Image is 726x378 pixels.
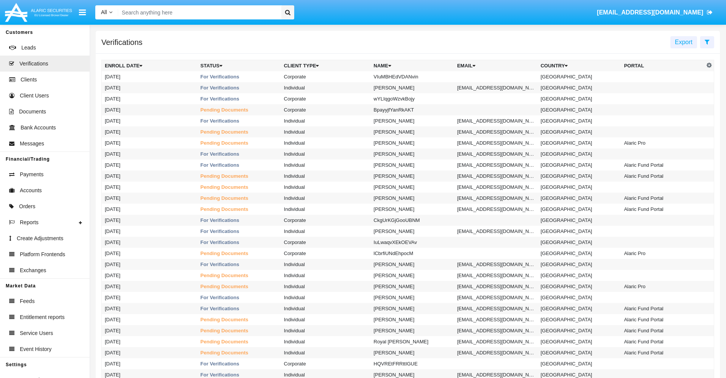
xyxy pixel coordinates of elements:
[20,219,38,226] span: Reports
[454,314,537,325] td: [EMAIL_ADDRESS][DOMAIN_NAME]
[454,159,537,171] td: [EMAIL_ADDRESS][DOMAIN_NAME]
[370,226,454,237] td: [PERSON_NAME]
[370,148,454,159] td: [PERSON_NAME]
[454,137,537,148] td: [EMAIL_ADDRESS][DOMAIN_NAME]
[454,303,537,314] td: [EMAIL_ADDRESS][DOMAIN_NAME]
[197,215,281,226] td: For Verifications
[281,115,370,126] td: Individual
[370,71,454,82] td: VIuMBHEdVDANvin
[95,8,118,16] a: All
[281,347,370,358] td: Individual
[621,325,704,336] td: Alaric Fund Portal
[20,266,46,274] span: Exchanges
[537,292,621,303] td: [GEOGRAPHIC_DATA]
[370,347,454,358] td: [PERSON_NAME]
[281,314,370,325] td: Individual
[102,93,197,104] td: [DATE]
[537,115,621,126] td: [GEOGRAPHIC_DATA]
[197,93,281,104] td: For Verifications
[281,71,370,82] td: Corporate
[281,226,370,237] td: Individual
[197,237,281,248] td: For Verifications
[537,336,621,347] td: [GEOGRAPHIC_DATA]
[197,82,281,93] td: For Verifications
[370,248,454,259] td: lCbrfiUNdEhpocM
[102,325,197,336] td: [DATE]
[281,303,370,314] td: Individual
[454,204,537,215] td: [EMAIL_ADDRESS][DOMAIN_NAME]
[281,82,370,93] td: Individual
[621,193,704,204] td: Alaric Fund Portal
[370,336,454,347] td: Royal [PERSON_NAME]
[621,159,704,171] td: Alaric Fund Portal
[370,259,454,270] td: [PERSON_NAME]
[454,336,537,347] td: [EMAIL_ADDRESS][DOMAIN_NAME]
[370,182,454,193] td: [PERSON_NAME]
[537,193,621,204] td: [GEOGRAPHIC_DATA]
[20,250,65,258] span: Platform Frontends
[370,270,454,281] td: [PERSON_NAME]
[102,347,197,358] td: [DATE]
[537,237,621,248] td: [GEOGRAPHIC_DATA]
[537,226,621,237] td: [GEOGRAPHIC_DATA]
[17,234,63,242] span: Create Adjustments
[675,39,692,45] span: Export
[102,148,197,159] td: [DATE]
[370,281,454,292] td: [PERSON_NAME]
[537,270,621,281] td: [GEOGRAPHIC_DATA]
[197,182,281,193] td: Pending Documents
[197,148,281,159] td: For Verifications
[20,187,42,195] span: Accounts
[281,126,370,137] td: Individual
[537,104,621,115] td: [GEOGRAPHIC_DATA]
[197,281,281,292] td: Pending Documents
[19,108,46,116] span: Documents
[102,281,197,292] td: [DATE]
[197,325,281,336] td: Pending Documents
[197,60,281,72] th: Status
[197,336,281,347] td: Pending Documents
[102,303,197,314] td: [DATE]
[197,347,281,358] td: Pending Documents
[537,93,621,104] td: [GEOGRAPHIC_DATA]
[370,325,454,336] td: [PERSON_NAME]
[281,60,370,72] th: Client Type
[197,259,281,270] td: For Verifications
[102,336,197,347] td: [DATE]
[101,39,143,45] h5: Verifications
[454,115,537,126] td: [EMAIL_ADDRESS][DOMAIN_NAME]
[197,248,281,259] td: Pending Documents
[102,104,197,115] td: [DATE]
[281,93,370,104] td: Corporate
[102,314,197,325] td: [DATE]
[537,204,621,215] td: [GEOGRAPHIC_DATA]
[370,93,454,104] td: wYLIqgoWzvkBojy
[621,336,704,347] td: Alaric Fund Portal
[19,60,48,68] span: Verifications
[370,314,454,325] td: [PERSON_NAME]
[197,292,281,303] td: For Verifications
[19,203,35,211] span: Orders
[281,237,370,248] td: Corporate
[20,329,53,337] span: Service Users
[102,159,197,171] td: [DATE]
[454,171,537,182] td: [EMAIL_ADDRESS][DOMAIN_NAME]
[20,92,49,100] span: Client Users
[102,137,197,148] td: [DATE]
[537,60,621,72] th: Country
[537,182,621,193] td: [GEOGRAPHIC_DATA]
[593,2,716,23] a: [EMAIL_ADDRESS][DOMAIN_NAME]
[21,76,37,84] span: Clients
[20,171,43,179] span: Payments
[118,5,279,19] input: Search
[537,248,621,259] td: [GEOGRAPHIC_DATA]
[102,248,197,259] td: [DATE]
[197,171,281,182] td: Pending Documents
[621,248,704,259] td: Alaric Pro
[102,171,197,182] td: [DATE]
[537,71,621,82] td: [GEOGRAPHIC_DATA]
[21,44,36,52] span: Leads
[281,193,370,204] td: Individual
[670,36,697,48] button: Export
[370,60,454,72] th: Name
